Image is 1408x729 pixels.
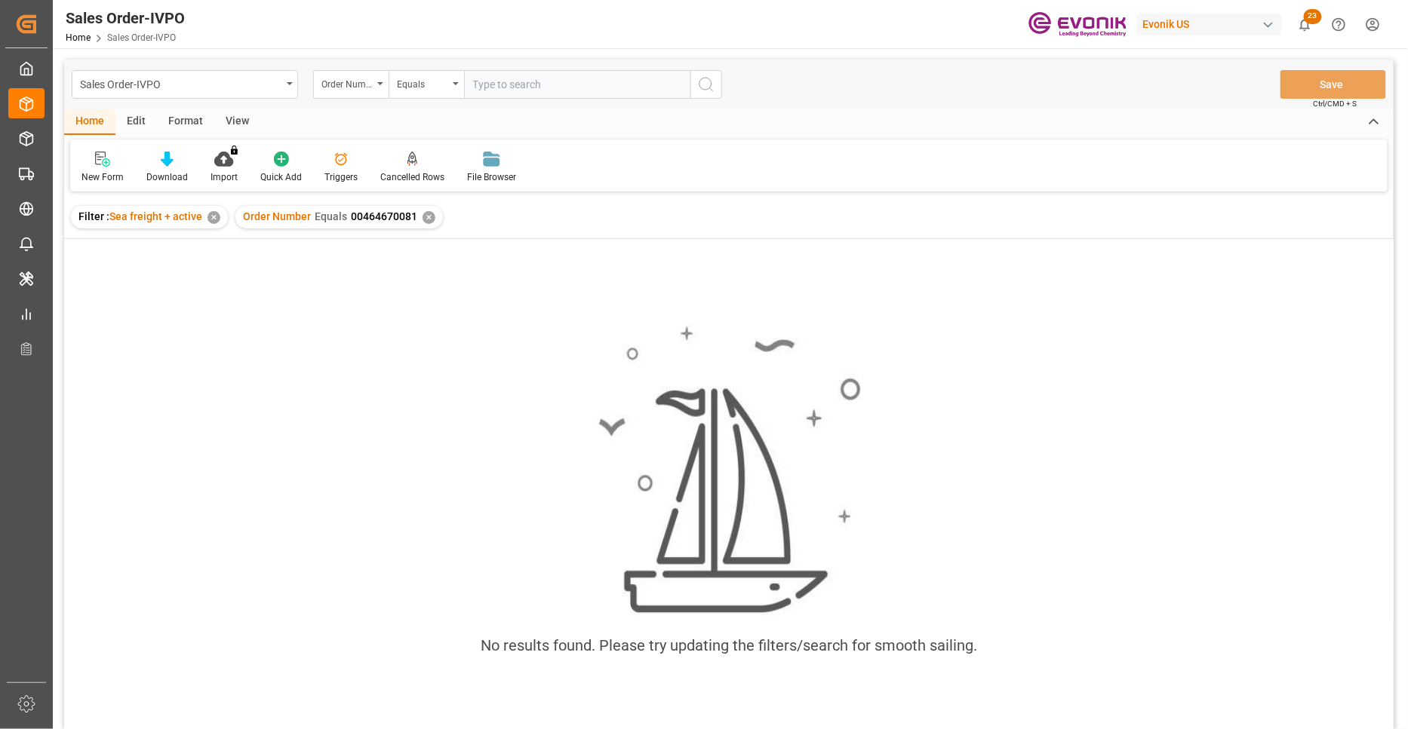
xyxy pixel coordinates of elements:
[81,170,124,184] div: New Form
[597,324,861,616] img: smooth_sailing.jpeg
[115,109,157,135] div: Edit
[313,70,389,99] button: open menu
[146,170,188,184] div: Download
[260,170,302,184] div: Quick Add
[1322,8,1356,41] button: Help Center
[467,170,516,184] div: File Browser
[481,634,977,657] div: No results found. Please try updating the filters/search for smooth sailing.
[464,70,690,99] input: Type to search
[1314,98,1357,109] span: Ctrl/CMD + S
[109,210,202,222] span: Sea freight + active
[315,210,347,222] span: Equals
[690,70,722,99] button: search button
[1028,11,1127,38] img: Evonik-brand-mark-Deep-Purple-RGB.jpeg_1700498283.jpeg
[78,210,109,222] span: Filter :
[1137,10,1288,38] button: Evonik US
[423,211,435,224] div: ✕
[80,74,281,93] div: Sales Order-IVPO
[66,32,91,43] a: Home
[208,211,220,224] div: ✕
[64,109,115,135] div: Home
[1280,70,1386,99] button: Save
[351,210,417,222] span: 00464670081
[1137,14,1282,35] div: Evonik US
[243,210,311,222] span: Order Number
[389,70,464,99] button: open menu
[380,170,444,184] div: Cancelled Rows
[72,70,298,99] button: open menu
[66,7,185,29] div: Sales Order-IVPO
[321,74,373,91] div: Order Number
[1288,8,1322,41] button: show 23 new notifications
[1304,9,1322,24] span: 23
[214,109,260,135] div: View
[397,74,448,91] div: Equals
[324,170,358,184] div: Triggers
[157,109,214,135] div: Format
